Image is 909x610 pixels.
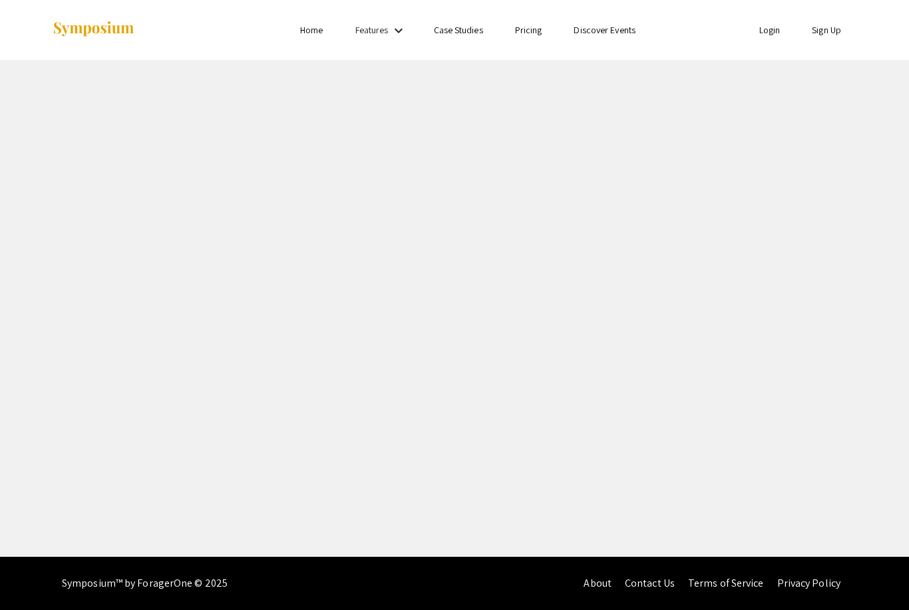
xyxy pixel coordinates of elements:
[625,576,675,590] a: Contact Us
[434,24,483,36] a: Case Studies
[515,24,542,36] a: Pricing
[62,557,228,610] div: Symposium™ by ForagerOne © 2025
[812,24,841,36] a: Sign Up
[759,24,781,36] a: Login
[777,576,840,590] a: Privacy Policy
[584,576,612,590] a: About
[391,23,407,39] mat-icon: Expand Features list
[355,24,389,36] a: Features
[52,21,135,39] img: Symposium by ForagerOne
[688,576,764,590] a: Terms of Service
[300,24,323,36] a: Home
[574,24,636,36] a: Discover Events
